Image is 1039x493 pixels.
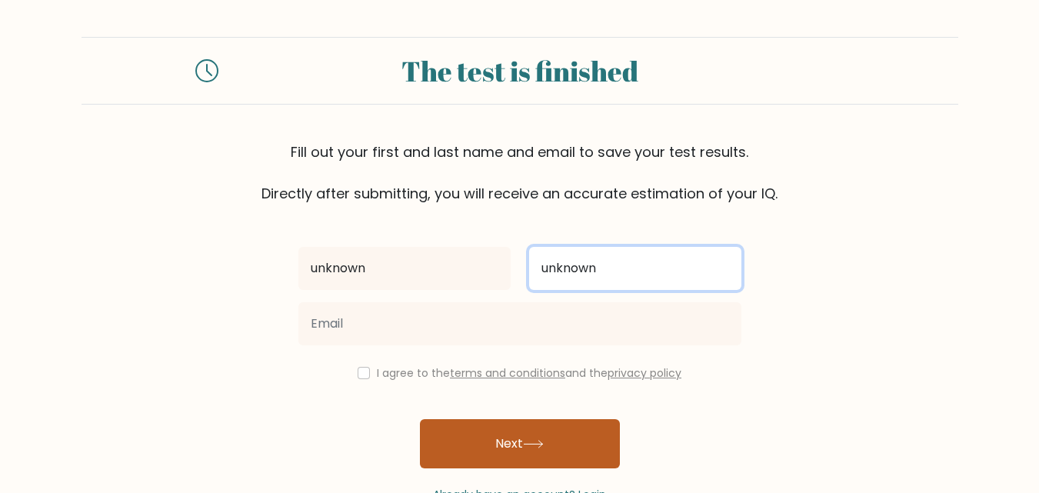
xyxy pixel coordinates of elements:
input: Email [298,302,741,345]
input: First name [298,247,511,290]
div: Fill out your first and last name and email to save your test results. Directly after submitting,... [82,142,958,204]
a: privacy policy [608,365,681,381]
div: The test is finished [237,50,803,92]
a: terms and conditions [450,365,565,381]
input: Last name [529,247,741,290]
label: I agree to the and the [377,365,681,381]
button: Next [420,419,620,468]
